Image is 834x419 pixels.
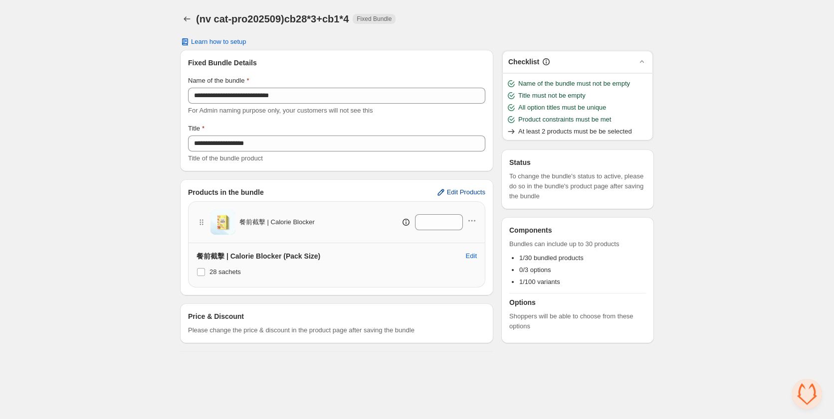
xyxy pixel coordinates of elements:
[191,38,246,46] span: Learn how to setup
[509,297,646,307] h3: Options
[460,248,483,264] button: Edit
[509,225,552,235] h3: Components
[518,127,632,137] span: At least 2 products must be be selected
[519,278,560,285] span: 1/100 variants
[188,311,244,321] h3: Price & Discount
[180,12,194,26] button: Back
[188,124,205,134] label: Title
[519,254,584,262] span: 1/30 bundled products
[197,251,320,261] h3: 餐前截擊 | Calorie Blocker (Pack Size)
[430,184,491,200] button: Edit Products
[196,13,349,25] h1: (nv cat-pro202509)cb28*3+cb1*4
[188,187,264,197] h3: Products in the bundle
[792,379,822,409] div: 开放式聊天
[209,268,241,276] span: 28 sachets
[188,107,373,114] span: For Admin naming purpose only, your customers will not see this
[174,35,252,49] button: Learn how to setup
[518,103,606,113] span: All option titles must be unique
[519,266,551,274] span: 0/3 options
[518,115,611,125] span: Product constraints must be met
[509,239,646,249] span: Bundles can include up to 30 products
[239,217,315,227] span: 餐前截擊 | Calorie Blocker
[518,79,630,89] span: Name of the bundle must not be empty
[509,157,646,167] h3: Status
[509,171,646,201] span: To change the bundle's status to active, please do so in the bundle's product page after saving t...
[357,15,392,23] span: Fixed Bundle
[508,57,539,67] h3: Checklist
[188,325,415,335] span: Please change the price & discount in the product page after saving the bundle
[188,154,263,162] span: Title of the bundle product
[188,76,249,86] label: Name of the bundle
[188,58,485,68] h3: Fixed Bundle Details
[466,252,477,260] span: Edit
[518,91,586,101] span: Title must not be empty
[447,188,485,196] span: Edit Products
[509,311,646,331] span: Shoppers will be able to choose from these options
[210,210,235,235] img: 餐前截擊 | Calorie Blocker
